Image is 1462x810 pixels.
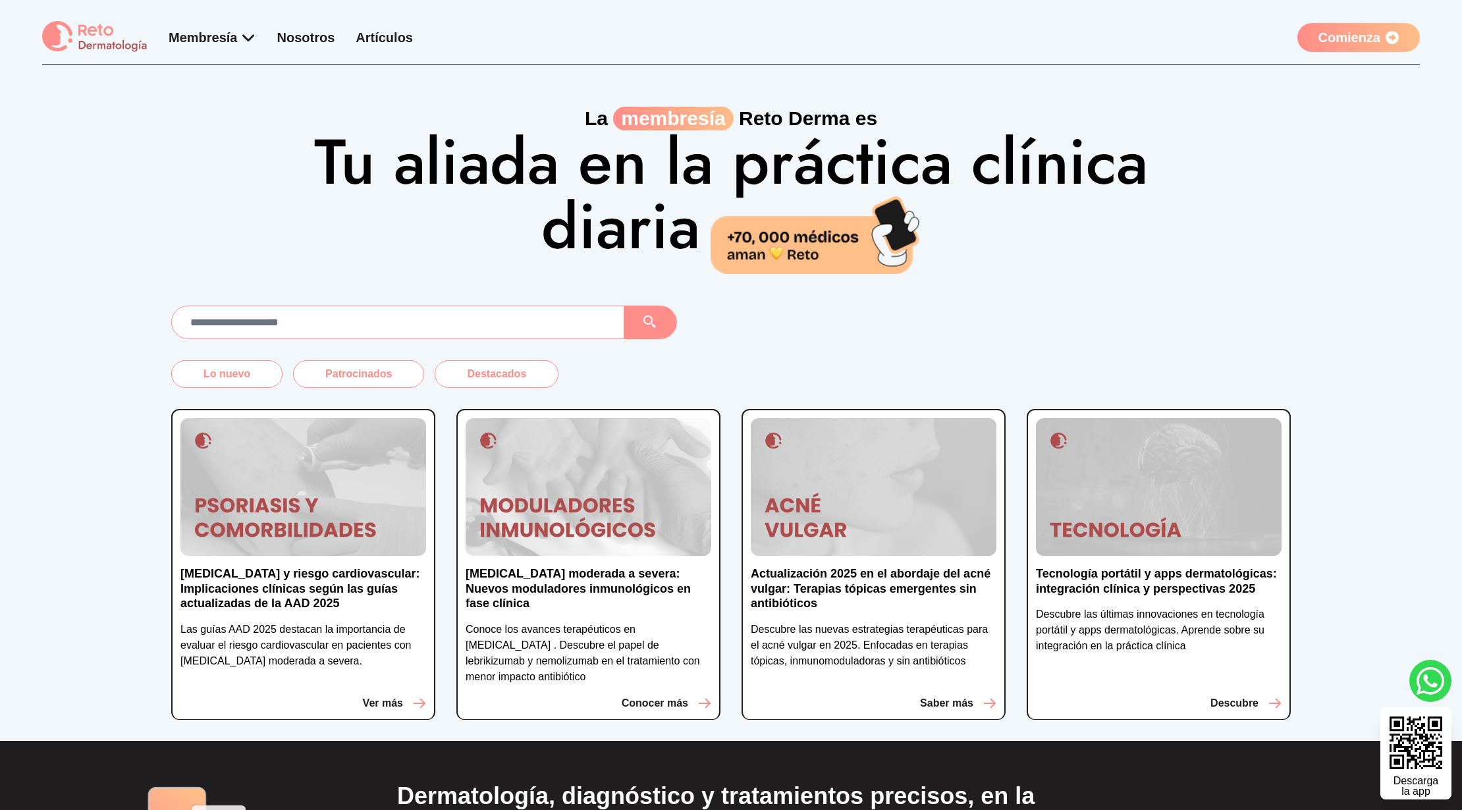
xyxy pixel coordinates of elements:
[180,566,426,611] p: [MEDICAL_DATA] y riesgo cardiovascular: Implicaciones clínicas según las guías actualizadas de la...
[751,418,996,556] img: Actualización 2025 en el abordaje del acné vulgar: Terapias tópicas emergentes sin antibióticos
[169,28,256,47] div: Membresía
[310,130,1152,273] h1: Tu aliada en la práctica clínica diaria
[1036,418,1282,556] img: Tecnología portátil y apps dermatológicas: integración clínica y perspectivas 2025
[42,21,148,53] img: logo Reto dermatología
[363,695,426,711] button: Ver más
[171,107,1291,130] p: La Reto Derma es
[622,695,711,711] button: Conocer más
[363,695,403,711] p: Ver más
[1394,776,1438,797] div: Descarga la app
[751,566,996,622] a: Actualización 2025 en el abordaje del acné vulgar: Terapias tópicas emergentes sin antibióticos
[1409,660,1451,702] a: whatsapp button
[180,622,426,669] p: Las guías AAD 2025 destacan la importancia de evaluar el riesgo cardiovascular en pacientes con [...
[920,695,973,711] p: Saber más
[711,194,921,273] img: 70,000 médicos aman Reto
[356,30,413,45] a: Artículos
[1297,23,1420,52] a: Comienza
[180,566,426,622] a: [MEDICAL_DATA] y riesgo cardiovascular: Implicaciones clínicas según las guías actualizadas de la...
[1036,607,1282,654] p: Descubre las últimas innovaciones en tecnología portátil y apps dermatológicas. Aprende sobre su ...
[466,566,711,622] a: [MEDICAL_DATA] moderada a severa: Nuevos moduladores inmunológicos en fase clínica
[1036,566,1282,596] p: Tecnología portátil y apps dermatológicas: integración clínica y perspectivas 2025
[466,566,711,611] p: [MEDICAL_DATA] moderada a severa: Nuevos moduladores inmunológicos en fase clínica
[293,360,424,388] button: Patrocinados
[751,622,996,669] p: Descubre las nuevas estrategias terapéuticas para el acné vulgar en 2025. Enfocadas en terapias t...
[466,622,711,685] p: Conoce los avances terapéuticos en [MEDICAL_DATA] . Descubre el papel de lebrikizumab y nemolizum...
[171,360,283,388] button: Lo nuevo
[751,566,996,611] p: Actualización 2025 en el abordaje del acné vulgar: Terapias tópicas emergentes sin antibióticos
[920,695,996,711] button: Saber más
[277,30,335,45] a: Nosotros
[466,418,711,556] img: Dermatitis atópica moderada a severa: Nuevos moduladores inmunológicos en fase clínica
[1210,695,1259,711] p: Descubre
[180,418,426,556] img: Psoriasis y riesgo cardiovascular: Implicaciones clínicas según las guías actualizadas de la AAD ...
[622,695,688,711] p: Conocer más
[435,360,558,388] button: Destacados
[1210,695,1282,711] button: Descubre
[613,107,733,130] span: membresía
[1036,566,1282,607] a: Tecnología portátil y apps dermatológicas: integración clínica y perspectivas 2025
